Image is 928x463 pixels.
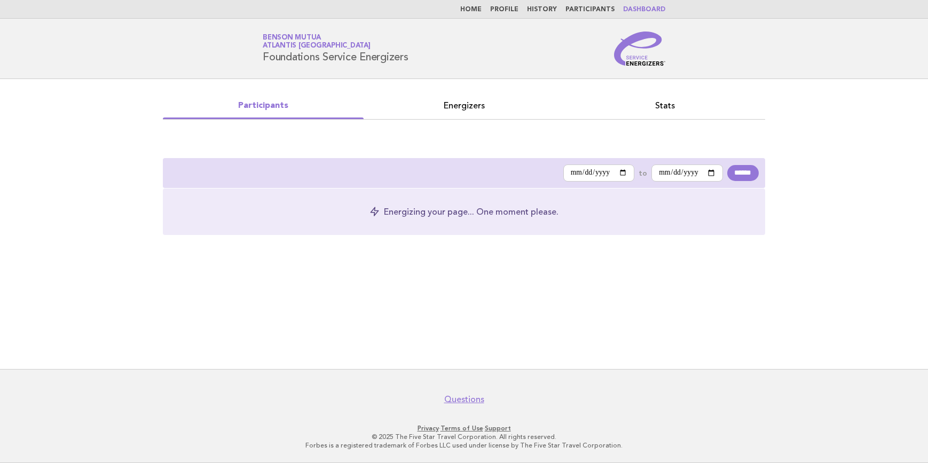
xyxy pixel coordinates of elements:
a: Benson MutuaAtlantis [GEOGRAPHIC_DATA] [263,34,371,49]
label: to [639,168,647,178]
a: Questions [444,394,484,405]
h1: Foundations Service Energizers [263,35,408,62]
span: Atlantis [GEOGRAPHIC_DATA] [263,43,371,50]
a: Dashboard [623,6,665,13]
a: Support [485,425,511,432]
p: · · [137,424,791,433]
a: History [527,6,557,13]
p: © 2025 The Five Star Travel Corporation. All rights reserved. [137,433,791,441]
img: Service Energizers [614,32,665,66]
a: Participants [565,6,615,13]
a: Terms of Use [441,425,483,432]
p: Energizing your page... One moment please. [384,206,559,218]
a: Privacy [418,425,439,432]
a: Energizers [364,98,564,113]
a: Stats [564,98,765,113]
a: Profile [490,6,518,13]
a: Home [460,6,482,13]
p: Forbes is a registered trademark of Forbes LLC used under license by The Five Star Travel Corpora... [137,441,791,450]
a: Participants [163,98,364,113]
